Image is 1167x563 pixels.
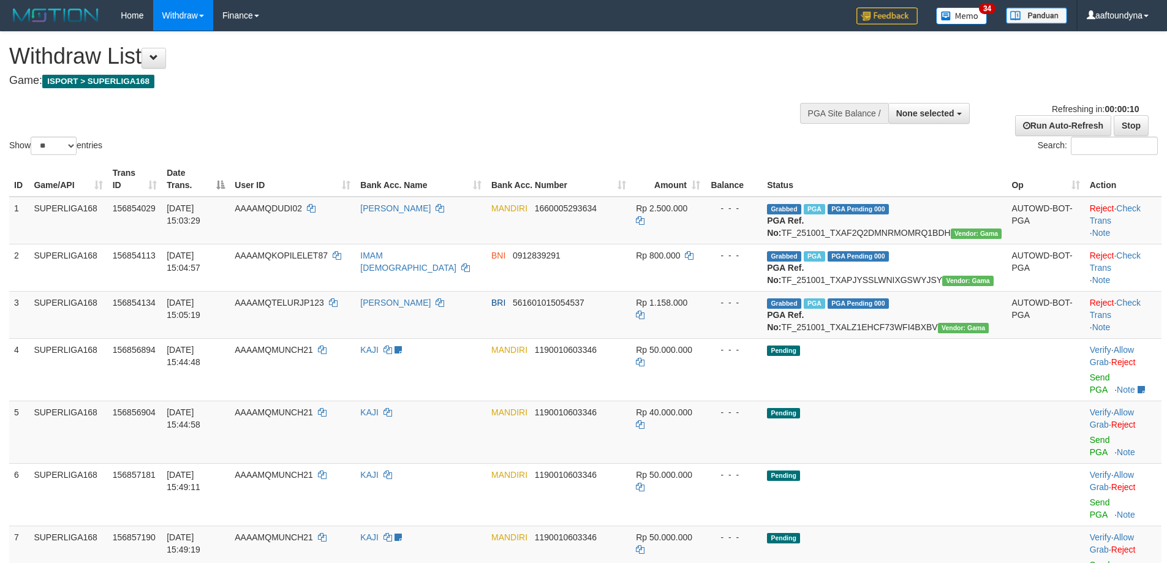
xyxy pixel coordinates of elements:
span: Marked by aafsoycanthlai [804,204,825,214]
span: [DATE] 15:44:48 [167,345,200,367]
span: PGA Pending [828,204,889,214]
a: Reject [1111,420,1136,429]
span: 34 [979,3,995,14]
span: Pending [767,408,800,418]
span: MANDIRI [491,407,527,417]
span: Grabbed [767,204,801,214]
td: SUPERLIGA168 [29,338,107,401]
div: - - - [710,249,757,262]
span: AAAAMQKOPILELET87 [235,251,328,260]
a: Verify [1090,532,1111,542]
span: [DATE] 15:49:19 [167,532,200,554]
span: · [1090,470,1134,492]
td: SUPERLIGA168 [29,463,107,526]
span: Marked by aafsengchandara [804,298,825,309]
a: Reject [1111,545,1136,554]
label: Search: [1038,137,1158,155]
span: Pending [767,533,800,543]
a: Check Trans [1090,251,1141,273]
span: 156857190 [113,532,156,542]
span: Pending [767,346,800,356]
a: Note [1092,228,1111,238]
a: Note [1117,510,1135,520]
span: 156856904 [113,407,156,417]
a: Send PGA [1090,435,1110,457]
span: 156856894 [113,345,156,355]
td: 4 [9,338,29,401]
td: TF_251001_TXALZ1EHCF73WFI4BXBV [762,291,1006,338]
span: [DATE] 15:04:57 [167,251,200,273]
td: · · [1085,197,1161,244]
td: 6 [9,463,29,526]
span: MANDIRI [491,470,527,480]
td: SUPERLIGA168 [29,291,107,338]
a: Run Auto-Refresh [1015,115,1111,136]
td: · · [1085,338,1161,401]
th: Balance [705,162,762,197]
a: [PERSON_NAME] [360,203,431,213]
a: Reject [1111,482,1136,492]
div: - - - [710,202,757,214]
th: Bank Acc. Number: activate to sort column ascending [486,162,631,197]
span: · [1090,532,1134,554]
span: MANDIRI [491,203,527,213]
th: User ID: activate to sort column ascending [230,162,355,197]
td: SUPERLIGA168 [29,244,107,291]
td: AUTOWD-BOT-PGA [1006,197,1084,244]
img: Feedback.jpg [856,7,918,25]
a: Allow Grab [1090,407,1134,429]
strong: 00:00:10 [1105,104,1139,114]
th: Trans ID: activate to sort column ascending [108,162,162,197]
td: TF_251001_TXAF2Q2DMNRMOMRQ1BDH [762,197,1006,244]
label: Show entries [9,137,102,155]
span: Pending [767,470,800,481]
span: Copy 561601015054537 to clipboard [513,298,584,308]
span: Rp 50.000.000 [636,470,692,480]
th: Game/API: activate to sort column ascending [29,162,107,197]
span: AAAAMQTELURJP123 [235,298,324,308]
h1: Withdraw List [9,44,766,69]
td: 5 [9,401,29,463]
th: Bank Acc. Name: activate to sort column ascending [355,162,486,197]
th: Status [762,162,1006,197]
span: MANDIRI [491,532,527,542]
h4: Game: [9,75,766,87]
a: Note [1092,275,1111,285]
div: - - - [710,469,757,481]
span: Copy 1190010603346 to clipboard [535,345,597,355]
a: KAJI [360,532,379,542]
span: Grabbed [767,298,801,309]
img: MOTION_logo.png [9,6,102,25]
span: [DATE] 15:44:58 [167,407,200,429]
th: ID [9,162,29,197]
span: 156857181 [113,470,156,480]
span: [DATE] 15:05:19 [167,298,200,320]
b: PGA Ref. No: [767,263,804,285]
th: Date Trans.: activate to sort column descending [162,162,230,197]
span: PGA Pending [828,251,889,262]
a: Verify [1090,345,1111,355]
div: - - - [710,531,757,543]
span: · [1090,407,1134,429]
td: 3 [9,291,29,338]
a: Reject [1090,203,1114,213]
select: Showentries [31,137,77,155]
span: Rp 2.500.000 [636,203,687,213]
img: Button%20Memo.svg [936,7,988,25]
a: KAJI [360,407,379,417]
span: BNI [491,251,505,260]
a: Allow Grab [1090,532,1134,554]
span: 156854134 [113,298,156,308]
td: TF_251001_TXAPJYSSLWNIXGSWYJSY [762,244,1006,291]
b: PGA Ref. No: [767,310,804,332]
a: Allow Grab [1090,470,1134,492]
a: Check Trans [1090,298,1141,320]
span: AAAAMQMUNCH21 [235,532,313,542]
a: Verify [1090,470,1111,480]
span: [DATE] 15:03:29 [167,203,200,225]
th: Amount: activate to sort column ascending [631,162,705,197]
td: 2 [9,244,29,291]
span: Marked by aafchhiseyha [804,251,825,262]
span: AAAAMQMUNCH21 [235,345,313,355]
a: Send PGA [1090,497,1110,520]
